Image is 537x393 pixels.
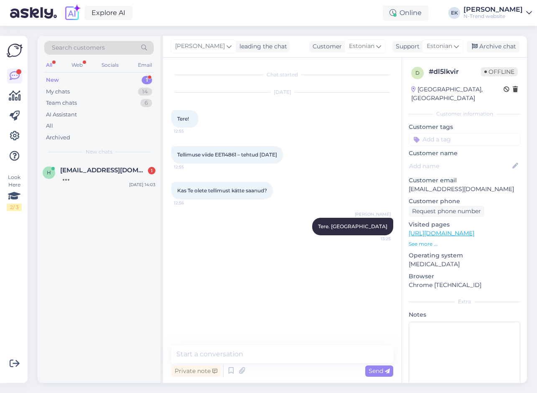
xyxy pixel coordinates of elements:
span: h [47,169,51,176]
span: 13:25 [359,236,391,242]
div: All [44,60,54,71]
a: [URL][DOMAIN_NAME] [409,229,474,237]
span: New chats [86,148,112,156]
div: New [46,76,59,84]
p: [MEDICAL_DATA] [409,260,520,269]
span: harakhelena@gmail.com [60,166,147,174]
div: [GEOGRAPHIC_DATA], [GEOGRAPHIC_DATA] [411,85,504,103]
div: 1 [148,167,155,174]
div: My chats [46,88,70,96]
p: Customer name [409,149,520,158]
input: Add name [409,161,511,171]
img: Askly Logo [7,43,23,58]
p: Customer phone [409,197,520,206]
p: Chrome [TECHNICAL_ID] [409,281,520,290]
div: # dl5lkvir [429,67,481,77]
span: 12:55 [174,164,205,170]
span: Estonian [349,42,374,51]
div: Archived [46,134,70,142]
span: Offline [481,67,518,76]
div: [DATE] 14:03 [129,181,155,188]
div: N-Trend website [463,13,523,20]
span: [PERSON_NAME] [175,42,225,51]
div: EK [448,7,460,19]
div: Extra [409,298,520,305]
p: Browser [409,272,520,281]
p: [EMAIL_ADDRESS][DOMAIN_NAME] [409,185,520,194]
div: Team chats [46,99,77,107]
div: Chat started [171,71,393,78]
p: Customer email [409,176,520,185]
span: Search customers [52,43,105,52]
div: AI Assistant [46,111,77,119]
div: Socials [100,60,120,71]
p: Operating system [409,251,520,260]
span: Tere! [177,116,189,122]
span: [PERSON_NAME] [355,211,391,217]
div: All [46,122,53,130]
span: Send [369,367,390,375]
div: Email [136,60,154,71]
div: Private note [171,365,221,377]
span: Tere. [GEOGRAPHIC_DATA] [318,223,387,229]
div: 1 [142,76,152,84]
div: Web [70,60,84,71]
div: [DATE] [171,88,393,96]
div: Support [392,42,420,51]
div: 14 [138,88,152,96]
input: Add a tag [409,133,520,146]
div: Customer [309,42,342,51]
a: Explore AI [84,6,132,20]
p: Notes [409,310,520,319]
img: explore-ai [64,4,81,22]
div: Online [383,5,428,20]
p: Visited pages [409,220,520,229]
span: 12:55 [174,128,205,134]
div: Request phone number [409,206,484,217]
div: Look Here [7,174,22,211]
p: Customer tags [409,123,520,131]
div: Customer information [409,110,520,118]
span: 12:56 [174,200,205,206]
div: [PERSON_NAME] [463,6,523,13]
div: Archive chat [467,41,519,52]
a: [PERSON_NAME]N-Trend website [463,6,532,20]
div: leading the chat [236,42,287,51]
span: Kas Te olete tellimust kätte saanud? [177,187,267,194]
p: See more ... [409,240,520,248]
div: 6 [140,99,152,107]
span: d [415,70,420,76]
span: Tellimuse viide EE114861 – tehtud [DATE] [177,151,277,158]
span: Estonian [427,42,452,51]
div: 2 / 3 [7,204,22,211]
